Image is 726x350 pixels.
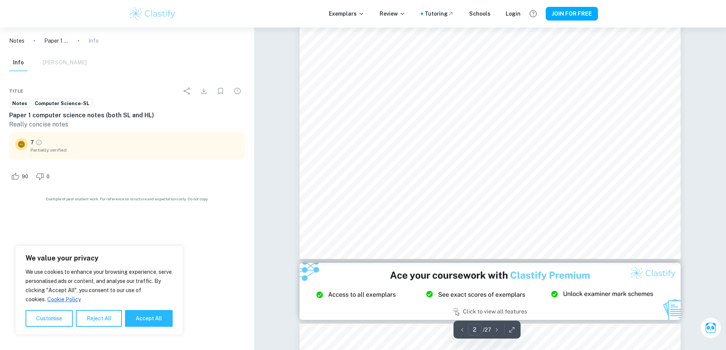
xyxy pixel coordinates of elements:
div: Report issue [230,83,245,99]
a: Computer Science-SL [32,99,93,108]
a: Cookie Policy [47,296,81,303]
button: Reject All [76,310,122,327]
span: Notes [10,100,30,107]
button: Help and Feedback [527,7,540,20]
a: Notes [9,37,24,45]
h6: Paper 1 computer science notes (both SL and HL) [9,111,245,120]
a: Notes [9,99,30,108]
img: Ad [300,263,681,320]
p: Really concise notes [9,120,245,129]
p: Info [88,37,99,45]
span: Partially verified [30,147,239,153]
span: Example of past student work. For reference on structure and expectations only. Do not copy. [9,196,245,202]
button: JOIN FOR FREE [546,7,598,21]
p: We use cookies to enhance your browsing experience, serve personalised ads or content, and analys... [26,267,173,304]
img: Clastify logo [128,6,177,21]
div: Dislike [34,170,54,182]
button: Customise [26,310,73,327]
span: 0 [42,173,54,181]
a: Login [506,10,521,18]
button: Info [9,54,27,71]
span: Computer Science-SL [32,100,92,107]
a: Grade partially verified [35,139,42,146]
p: We value your privacy [26,254,173,263]
p: 7 [30,138,34,147]
span: Title [9,88,23,94]
button: Accept All [125,310,173,327]
a: Tutoring [425,10,454,18]
div: Share [179,83,195,99]
div: Bookmark [213,83,228,99]
a: Schools [469,10,490,18]
div: We value your privacy [15,246,183,335]
button: Ask Clai [700,317,721,339]
div: Download [196,83,212,99]
p: Exemplars [329,10,364,18]
div: Like [9,170,32,182]
p: Paper 1 computer science notes (both SL and HL) [44,37,69,45]
span: 90 [18,173,32,181]
p: Review [380,10,405,18]
p: / 27 [483,326,491,334]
